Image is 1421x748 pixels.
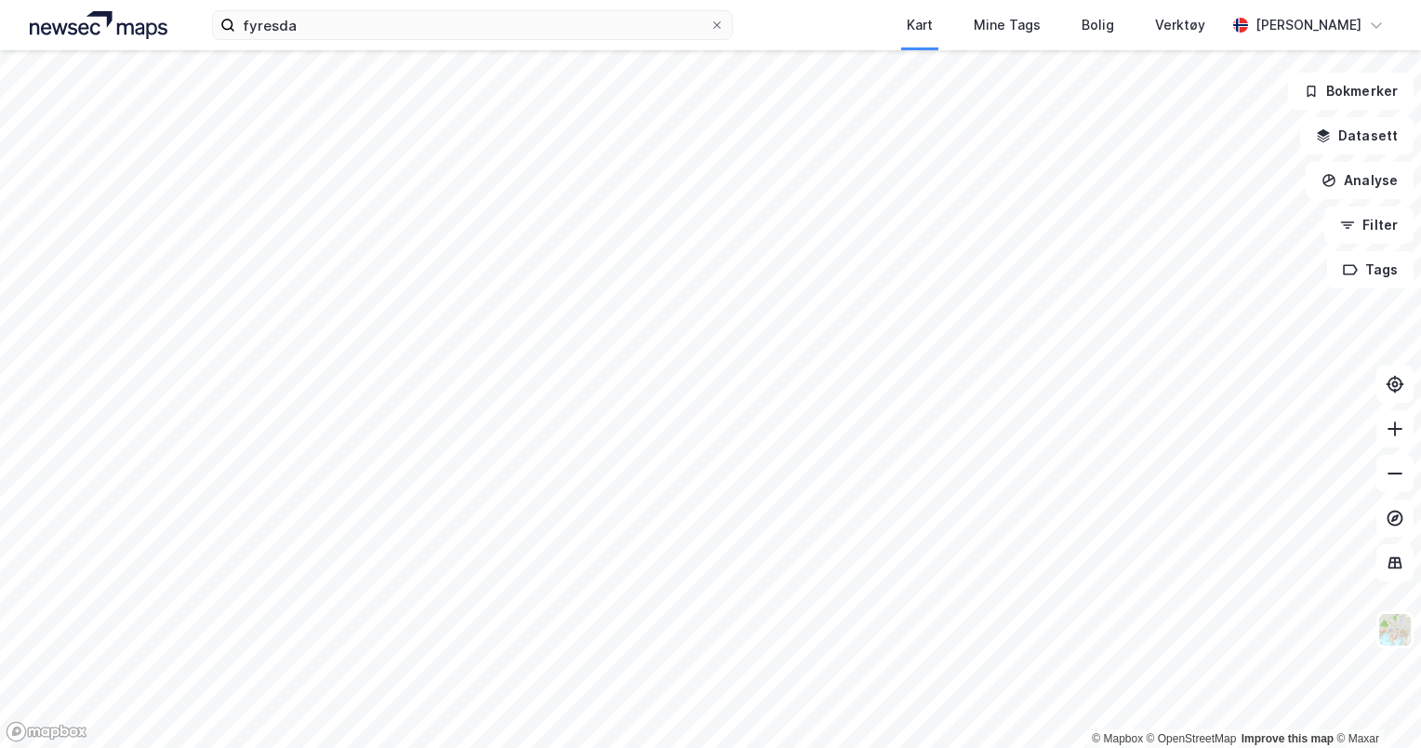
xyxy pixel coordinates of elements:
[1300,117,1414,154] button: Datasett
[6,721,87,742] a: Mapbox homepage
[1328,659,1421,748] div: Kontrollprogram for chat
[1306,162,1414,199] button: Analyse
[907,14,933,36] div: Kart
[1155,14,1205,36] div: Verktøy
[235,11,710,39] input: Søk på adresse, matrikkel, gårdeiere, leietakere eller personer
[1377,612,1413,648] img: Z
[1328,659,1421,748] iframe: Chat Widget
[1324,207,1414,244] button: Filter
[1255,14,1361,36] div: [PERSON_NAME]
[974,14,1041,36] div: Mine Tags
[1288,73,1414,110] button: Bokmerker
[1327,251,1414,288] button: Tags
[1082,14,1114,36] div: Bolig
[1242,732,1334,745] a: Improve this map
[1092,732,1143,745] a: Mapbox
[30,11,167,39] img: logo.a4113a55bc3d86da70a041830d287a7e.svg
[1147,732,1237,745] a: OpenStreetMap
